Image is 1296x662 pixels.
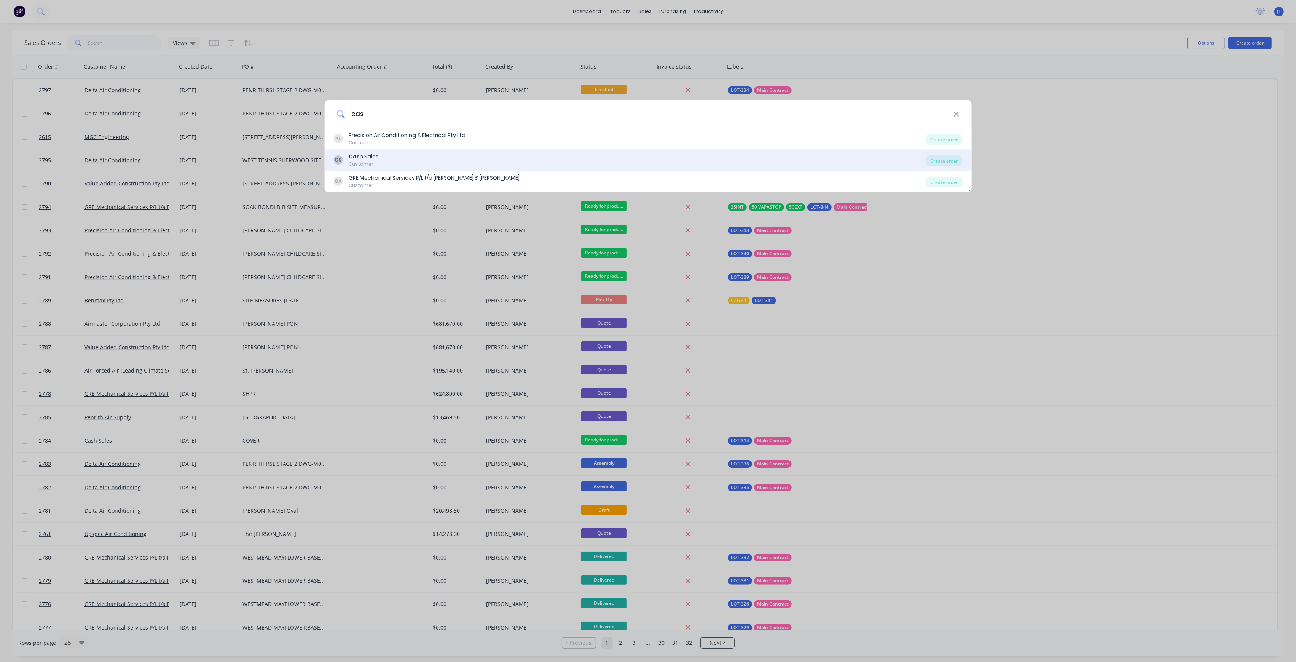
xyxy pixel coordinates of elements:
div: GA [333,177,343,186]
div: PL [333,134,343,143]
div: GRE Mechanical Services P/L t/a [PERSON_NAME] & [PERSON_NAME] [349,174,520,182]
div: Precision Air Conditioning & Electrical Pty Ltd [349,131,465,139]
div: Customer [349,161,379,168]
div: Create order [926,177,963,187]
div: Create order [926,155,963,166]
div: CS [333,155,343,165]
div: Customer [349,139,465,146]
div: Create order [926,134,963,145]
b: Cas [349,153,360,160]
div: h Sales [349,153,379,161]
input: Enter a customer name to create a new order... [345,100,953,128]
div: Customer [349,182,520,189]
